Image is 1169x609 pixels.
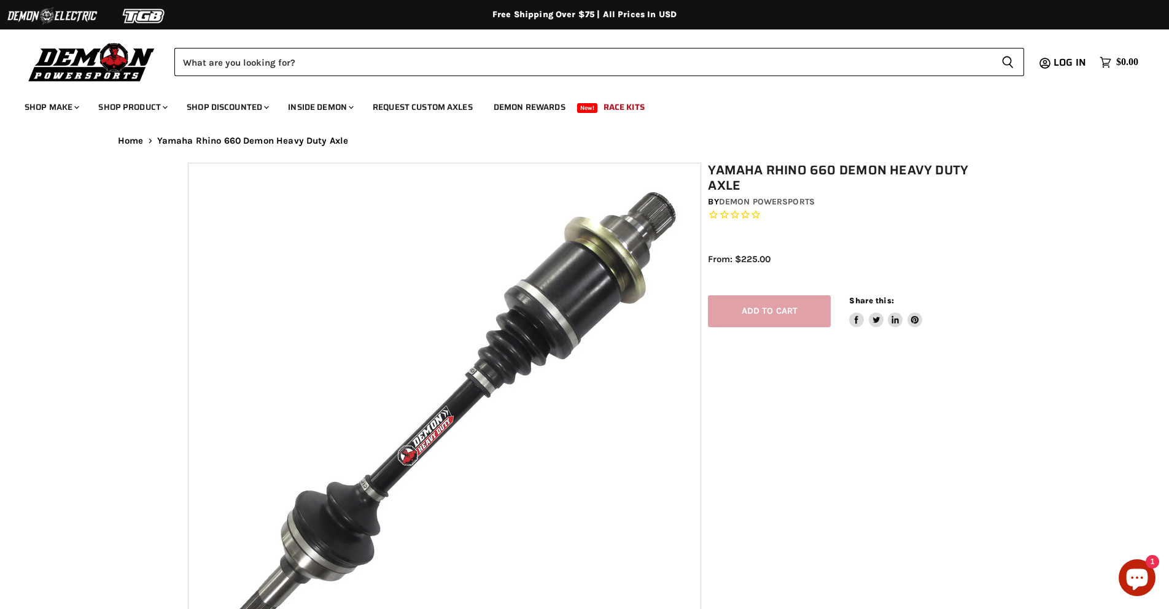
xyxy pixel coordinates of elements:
[1093,53,1144,71] a: $0.00
[118,136,144,146] a: Home
[708,254,771,265] span: From: $225.00
[93,9,1076,20] div: Free Shipping Over $75 | All Prices In USD
[708,163,988,193] h1: Yamaha Rhino 660 Demon Heavy Duty Axle
[279,95,361,120] a: Inside Demon
[577,103,598,113] span: New!
[25,40,159,83] img: Demon Powersports
[1054,55,1086,70] span: Log in
[849,296,893,305] span: Share this:
[89,95,175,120] a: Shop Product
[174,48,992,76] input: Search
[93,136,1076,146] nav: Breadcrumbs
[177,95,276,120] a: Shop Discounted
[484,95,575,120] a: Demon Rewards
[708,195,988,209] div: by
[849,295,922,328] aside: Share this:
[363,95,482,120] a: Request Custom Axles
[594,95,654,120] a: Race Kits
[157,136,349,146] span: Yamaha Rhino 660 Demon Heavy Duty Axle
[174,48,1024,76] form: Product
[15,90,1135,120] ul: Main menu
[708,209,988,222] span: Rated 0.0 out of 5 stars 0 reviews
[992,48,1024,76] button: Search
[15,95,87,120] a: Shop Make
[1115,559,1159,599] inbox-online-store-chat: Shopify online store chat
[1116,56,1138,68] span: $0.00
[98,4,190,28] img: TGB Logo 2
[6,4,98,28] img: Demon Electric Logo 2
[719,196,815,207] a: Demon Powersports
[1048,57,1093,68] a: Log in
